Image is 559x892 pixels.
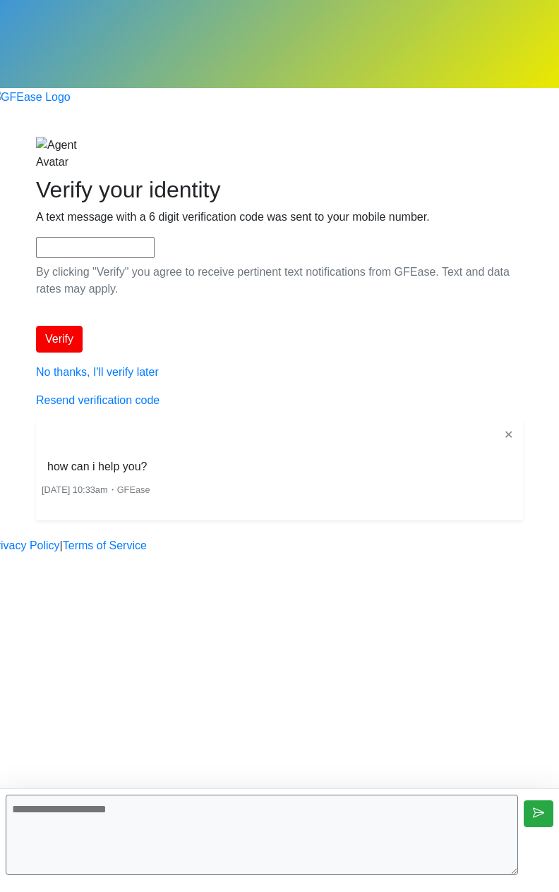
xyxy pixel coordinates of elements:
[36,176,523,203] h2: Verify your identity
[36,209,523,226] p: A text message with a 6 digit verification code was sent to your mobile number.
[42,456,152,478] li: how can i help you?
[36,326,83,353] button: Verify
[36,394,160,406] a: Resend verification code
[63,537,147,554] a: Terms of Service
[42,484,108,495] span: [DATE] 10:33am
[36,366,159,378] a: No thanks, I'll verify later
[60,537,63,554] a: |
[36,137,100,171] img: Agent Avatar
[36,264,523,298] p: By clicking "Verify" you agree to receive pertinent text notifications from GFEase. Text and data...
[500,426,517,444] button: ✕
[42,484,150,495] small: ・
[117,484,150,495] span: GFEase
